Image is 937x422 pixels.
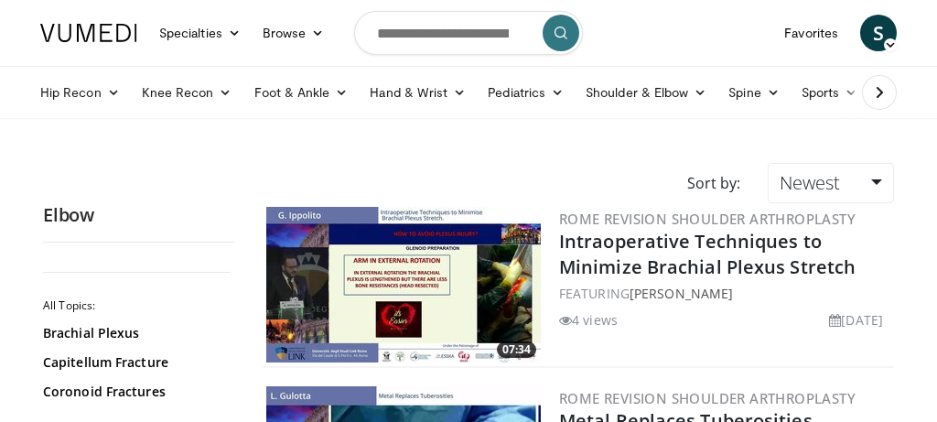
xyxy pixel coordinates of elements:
[252,15,336,51] a: Browse
[43,383,226,401] a: Coronoid Fractures
[559,210,856,228] a: Rome Revision Shoulder Arthroplasty
[791,74,869,111] a: Sports
[131,74,243,111] a: Knee Recon
[359,74,477,111] a: Hand & Wrist
[630,285,733,302] a: [PERSON_NAME]
[40,24,137,42] img: VuMedi Logo
[43,353,226,372] a: Capitellum Fracture
[575,74,717,111] a: Shoulder & Elbow
[243,74,360,111] a: Foot & Ankle
[773,15,849,51] a: Favorites
[266,207,541,362] img: 79664923-6c7d-4073-92b0-8b70bf8165f2.300x170_q85_crop-smart_upscale.jpg
[559,389,856,407] a: Rome Revision Shoulder Arthroplasty
[148,15,252,51] a: Specialties
[43,298,231,313] h2: All Topics:
[673,163,754,203] div: Sort by:
[559,310,618,330] li: 4 views
[29,74,131,111] a: Hip Recon
[477,74,575,111] a: Pediatrics
[266,207,541,362] a: 07:34
[497,341,536,358] span: 07:34
[559,284,890,303] div: FEATURING
[860,15,897,51] a: S
[717,74,790,111] a: Spine
[43,203,235,227] h2: Elbow
[559,229,856,279] a: Intraoperative Techniques to Minimize Brachial Plexus Stretch
[43,324,226,342] a: Brachial Plexus
[780,170,840,195] span: Newest
[768,163,894,203] a: Newest
[829,310,883,330] li: [DATE]
[354,11,583,55] input: Search topics, interventions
